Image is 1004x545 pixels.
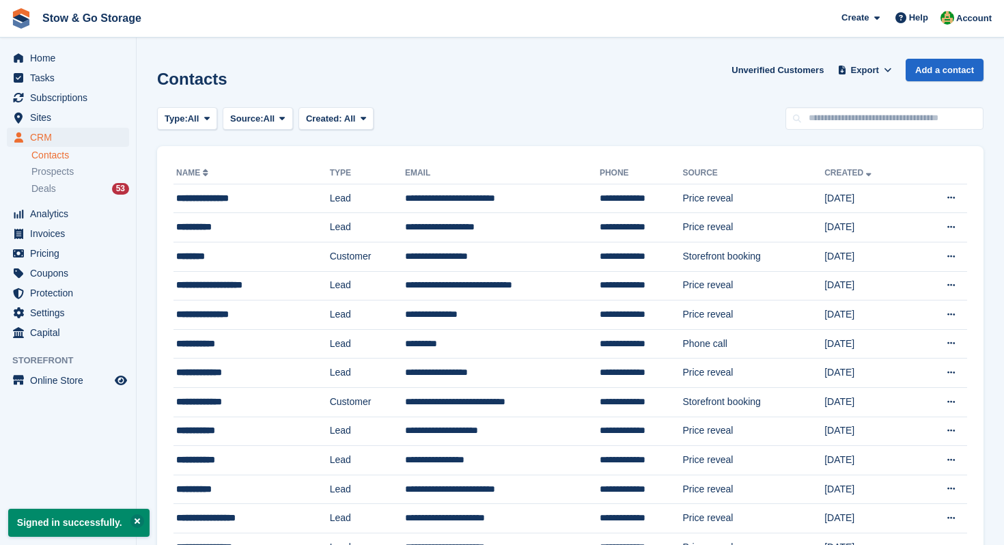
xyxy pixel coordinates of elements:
a: Add a contact [906,59,984,81]
td: [DATE] [824,301,915,330]
td: Storefront booking [683,242,825,271]
td: [DATE] [824,184,915,213]
td: Lead [330,184,405,213]
a: Preview store [113,372,129,389]
span: Coupons [30,264,112,283]
span: Deals [31,182,56,195]
td: [DATE] [824,242,915,271]
a: menu [7,303,129,322]
button: Export [835,59,895,81]
a: menu [7,371,129,390]
span: Protection [30,283,112,303]
td: [DATE] [824,329,915,359]
td: Price reveal [683,446,825,475]
td: [DATE] [824,475,915,504]
span: All [188,112,199,126]
p: Signed in successfully. [8,509,150,537]
th: Phone [600,163,683,184]
td: Price reveal [683,359,825,388]
td: Price reveal [683,213,825,242]
a: menu [7,48,129,68]
a: menu [7,283,129,303]
span: Source: [230,112,263,126]
td: Customer [330,242,405,271]
td: [DATE] [824,504,915,533]
td: Price reveal [683,301,825,330]
td: Lead [330,213,405,242]
span: Capital [30,323,112,342]
td: Price reveal [683,475,825,504]
td: [DATE] [824,387,915,417]
td: Lead [330,446,405,475]
th: Email [405,163,600,184]
span: Subscriptions [30,88,112,107]
td: [DATE] [824,446,915,475]
button: Source: All [223,107,293,130]
td: Price reveal [683,184,825,213]
td: Lead [330,417,405,446]
a: menu [7,244,129,263]
td: Lead [330,475,405,504]
a: menu [7,224,129,243]
a: menu [7,88,129,107]
td: [DATE] [824,271,915,301]
button: Created: All [298,107,374,130]
div: 53 [112,183,129,195]
span: Sites [30,108,112,127]
a: Stow & Go Storage [37,7,147,29]
button: Type: All [157,107,217,130]
span: Storefront [12,354,136,367]
span: Tasks [30,68,112,87]
td: Price reveal [683,271,825,301]
a: menu [7,128,129,147]
span: Type: [165,112,188,126]
td: [DATE] [824,417,915,446]
span: CRM [30,128,112,147]
img: stora-icon-8386f47178a22dfd0bd8f6a31ec36ba5ce8667c1dd55bd0f319d3a0aa187defe.svg [11,8,31,29]
span: Export [851,64,879,77]
span: Prospects [31,165,74,178]
span: All [264,112,275,126]
img: Alex Taylor [940,11,954,25]
span: Analytics [30,204,112,223]
a: menu [7,204,129,223]
a: Name [176,168,211,178]
th: Type [330,163,405,184]
span: Help [909,11,928,25]
span: Settings [30,303,112,322]
td: Price reveal [683,504,825,533]
td: Lead [330,271,405,301]
h1: Contacts [157,70,227,88]
a: menu [7,264,129,283]
a: Created [824,168,874,178]
th: Source [683,163,825,184]
span: Invoices [30,224,112,243]
td: Lead [330,301,405,330]
td: Phone call [683,329,825,359]
span: Pricing [30,244,112,263]
a: Contacts [31,149,129,162]
a: Deals 53 [31,182,129,196]
td: [DATE] [824,359,915,388]
span: Online Store [30,371,112,390]
span: Home [30,48,112,68]
td: Storefront booking [683,387,825,417]
span: Account [956,12,992,25]
span: All [344,113,356,124]
td: Lead [330,359,405,388]
td: Lead [330,504,405,533]
a: menu [7,108,129,127]
td: Customer [330,387,405,417]
a: Unverified Customers [726,59,829,81]
span: Create [841,11,869,25]
a: menu [7,68,129,87]
td: [DATE] [824,213,915,242]
a: Prospects [31,165,129,179]
a: menu [7,323,129,342]
td: Price reveal [683,417,825,446]
span: Created: [306,113,342,124]
td: Lead [330,329,405,359]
